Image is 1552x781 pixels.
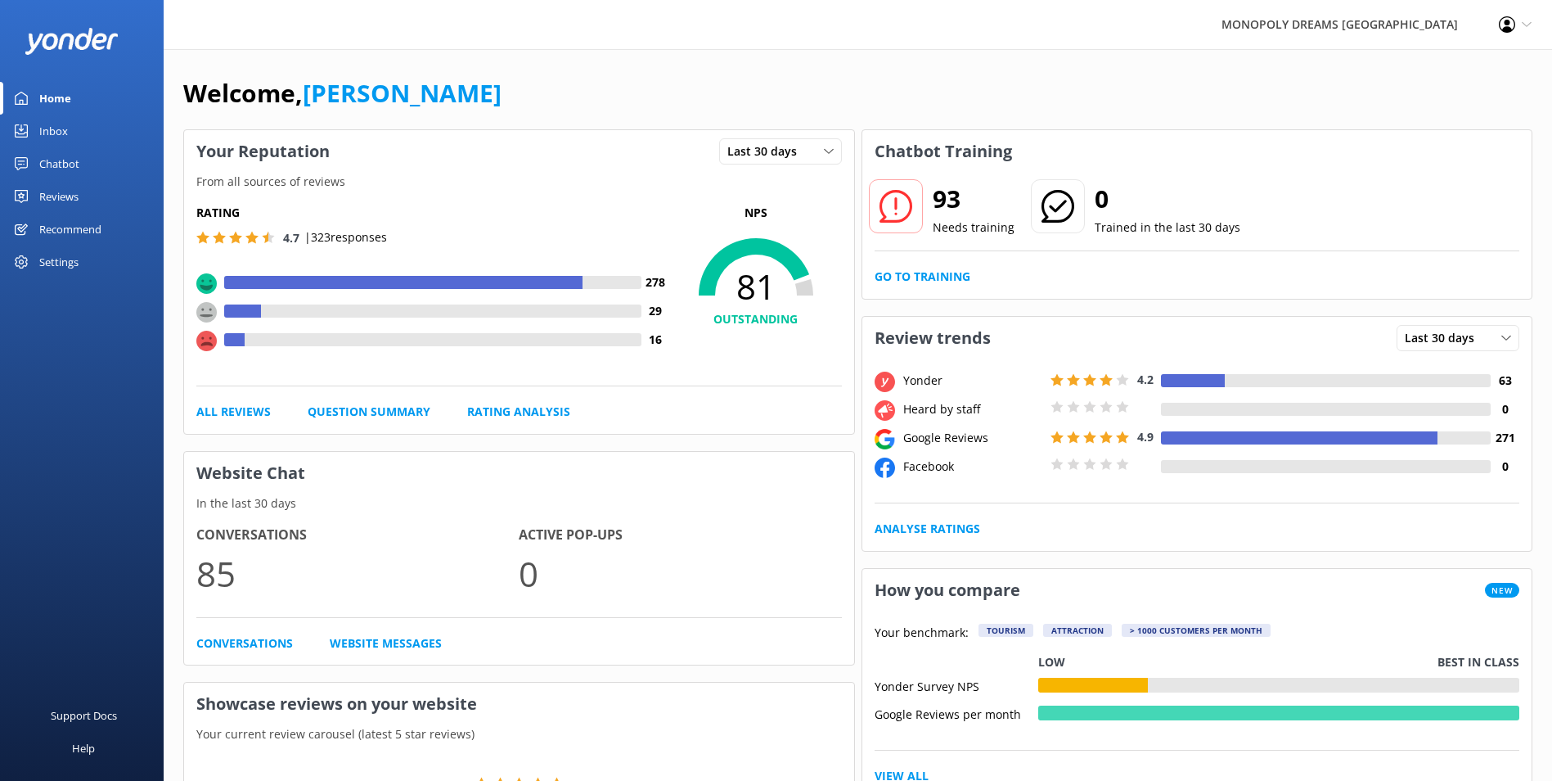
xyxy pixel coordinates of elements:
[1405,329,1484,347] span: Last 30 days
[303,76,502,110] a: [PERSON_NAME]
[875,520,980,538] a: Analyse Ratings
[899,429,1046,447] div: Google Reviews
[670,204,842,222] p: NPS
[183,74,502,113] h1: Welcome,
[304,228,387,246] p: | 323 responses
[39,246,79,278] div: Settings
[1038,653,1065,671] p: Low
[1095,219,1240,237] p: Trained in the last 30 days
[862,317,1003,359] h3: Review trends
[1437,653,1519,671] p: Best in class
[1491,429,1519,447] h4: 271
[875,268,970,286] a: Go to Training
[670,310,842,328] h4: OUTSTANDING
[184,683,854,725] h3: Showcase reviews on your website
[1137,372,1154,387] span: 4.2
[933,219,1014,237] p: Needs training
[862,130,1024,173] h3: Chatbot Training
[670,266,842,307] span: 81
[519,546,841,601] p: 0
[184,494,854,512] p: In the last 30 days
[39,82,71,115] div: Home
[875,706,1038,720] div: Google Reviews per month
[862,569,1032,612] h3: How you compare
[519,525,841,546] h4: Active Pop-ups
[641,273,670,291] h4: 278
[1122,624,1271,637] div: > 1000 customers per month
[51,699,117,732] div: Support Docs
[1491,372,1519,390] h4: 63
[899,458,1046,476] div: Facebook
[875,678,1038,693] div: Yonder Survey NPS
[184,173,854,191] p: From all sources of reviews
[72,732,95,765] div: Help
[196,634,293,652] a: Conversations
[39,115,68,147] div: Inbox
[283,230,299,246] span: 4.7
[196,403,271,421] a: All Reviews
[308,403,430,421] a: Question Summary
[39,213,101,246] div: Recommend
[196,204,670,222] h5: Rating
[184,725,854,743] p: Your current review carousel (latest 5 star reviews)
[467,403,570,421] a: Rating Analysis
[1043,624,1112,637] div: Attraction
[1137,429,1154,445] span: 4.9
[1485,583,1519,598] span: New
[875,624,969,643] p: Your benchmark:
[933,179,1014,219] h2: 93
[899,400,1046,418] div: Heard by staff
[330,634,442,652] a: Website Messages
[196,546,519,601] p: 85
[641,302,670,320] h4: 29
[39,147,79,180] div: Chatbot
[1491,400,1519,418] h4: 0
[978,624,1033,637] div: Tourism
[641,331,670,349] h4: 16
[1491,458,1519,476] h4: 0
[899,372,1046,390] div: Yonder
[25,28,119,55] img: yonder-white-logo.png
[196,525,519,546] h4: Conversations
[184,452,854,494] h3: Website Chat
[39,180,79,213] div: Reviews
[727,142,807,160] span: Last 30 days
[1095,179,1240,219] h2: 0
[184,130,342,173] h3: Your Reputation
